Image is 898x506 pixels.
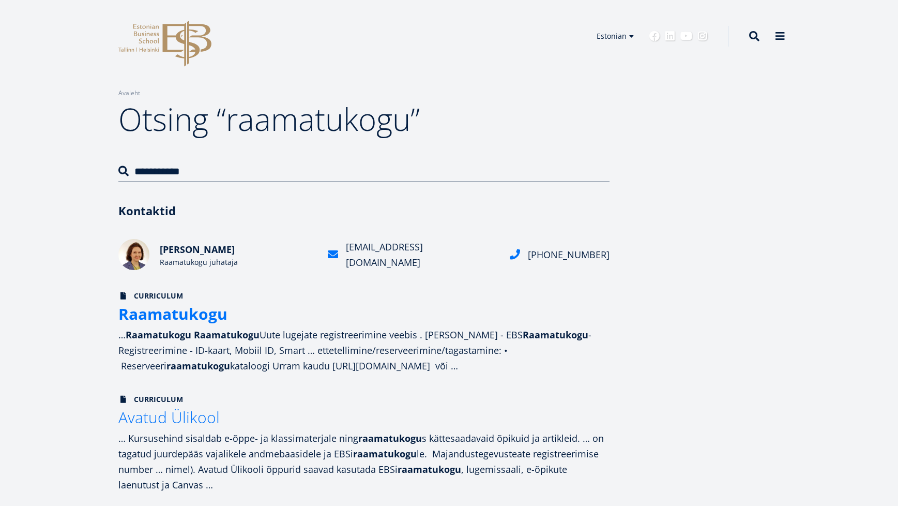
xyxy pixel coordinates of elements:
strong: Raamatukogu [126,329,191,341]
span: Curriculum [118,291,183,301]
a: Youtube [680,31,692,41]
a: Linkedin [665,31,675,41]
a: Instagram [697,31,708,41]
a: Avaleht [118,88,140,98]
h1: Otsing “raamatukogu” [118,98,610,140]
strong: Raamatukogu [523,329,588,341]
strong: Raamatukogu [194,329,260,341]
div: Raamatukogu juhataja [160,257,315,267]
strong: raamatukogu [398,463,461,475]
strong: raamatukogu [358,432,422,444]
strong: raamatukogu [166,360,230,372]
img: Eda Pihu-Lainela [118,239,149,270]
a: Facebook [649,31,660,41]
div: [EMAIL_ADDRESS][DOMAIN_NAME] [346,239,497,270]
span: Avatud Ülikool [118,407,220,428]
div: [PHONE_NUMBER] [528,247,610,262]
span: [PERSON_NAME] [160,243,235,256]
div: … Kursusehind sisaldab e-õppe- ja klassimaterjale ning s kättesaadavaid õpikuid ja artikleid. … o... [118,430,610,493]
span: Curriculum [118,394,183,405]
h3: Kontaktid [118,203,610,218]
div: … Uute lugejate registreerimine veebis . [PERSON_NAME] - EBS - Registreerimine - ID-kaart, Mobiil... [118,327,610,374]
strong: Raamatukogu [118,303,227,324]
strong: raamatukogu [353,448,417,460]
